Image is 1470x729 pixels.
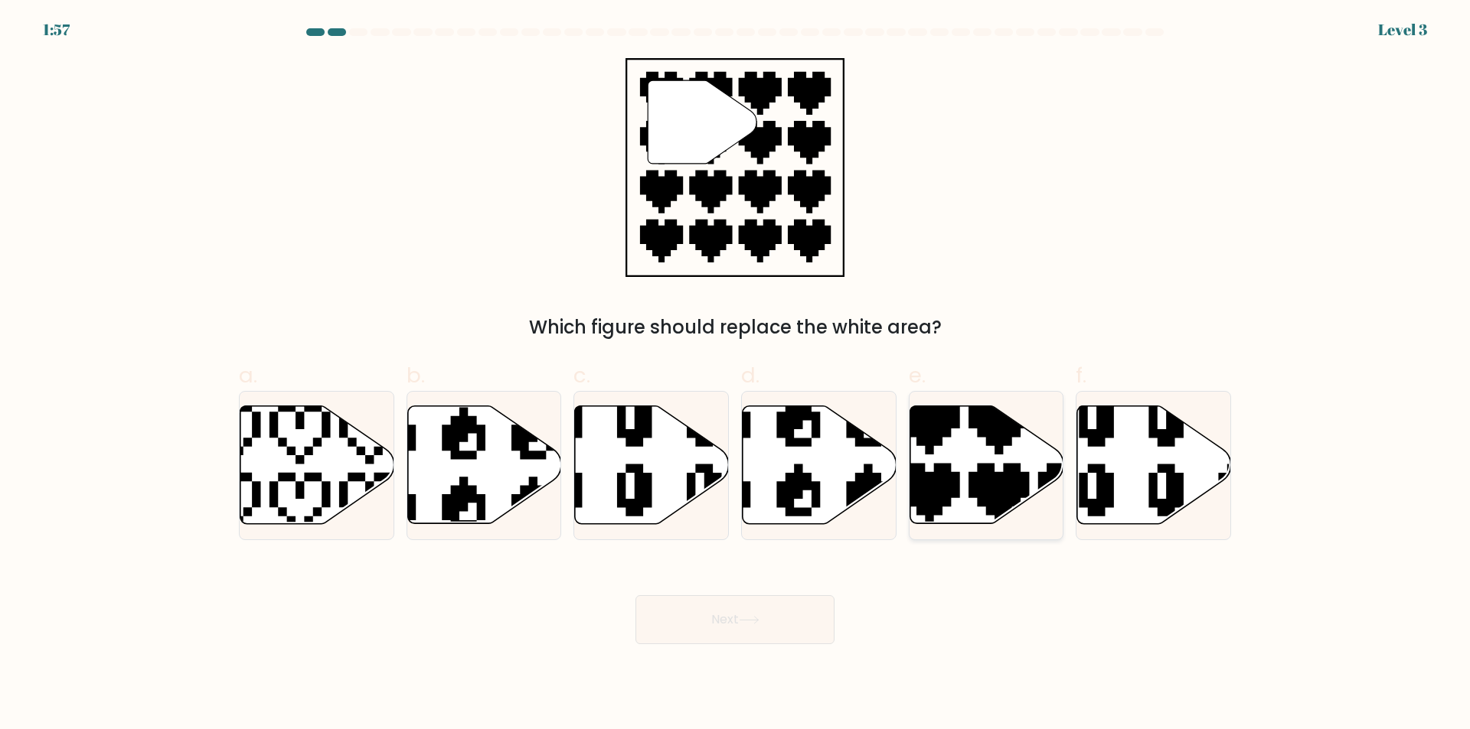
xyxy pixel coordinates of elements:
[909,360,926,390] span: e.
[239,360,257,390] span: a.
[648,80,756,164] g: "
[248,314,1222,341] div: Which figure should replace the white area?
[407,360,425,390] span: b.
[573,360,590,390] span: c.
[1076,360,1086,390] span: f.
[741,360,759,390] span: d.
[635,595,835,644] button: Next
[43,18,70,41] div: 1:57
[1378,18,1427,41] div: Level 3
